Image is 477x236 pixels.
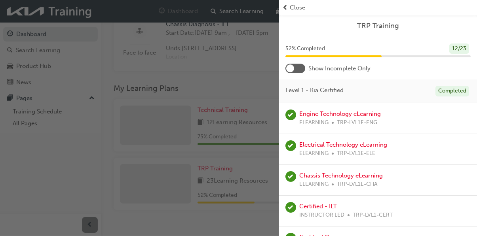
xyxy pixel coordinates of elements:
[282,3,474,12] button: prev-iconClose
[299,172,383,179] a: Chassis Technology eLearning
[285,21,471,30] a: TRP Training
[435,86,469,96] div: Completed
[285,110,296,120] span: learningRecordVerb_PASS-icon
[285,171,296,182] span: learningRecordVerb_PASS-icon
[299,149,329,158] span: ELEARNING
[337,149,375,158] span: TRP-LVL1E-ELE
[285,86,344,95] span: Level 1 - Kia Certified
[299,211,344,220] span: INSTRUCTOR LED
[290,3,305,12] span: Close
[449,43,469,54] div: 12 / 23
[285,140,296,151] span: learningRecordVerb_PASS-icon
[285,44,325,53] span: 52 % Completed
[299,118,329,127] span: ELEARNING
[299,180,329,189] span: ELEARNING
[299,141,387,148] a: Electrical Technology eLearning
[299,110,381,117] a: Engine Technology eLearning
[285,202,296,213] span: learningRecordVerb_ATTEND-icon
[282,3,288,12] span: prev-icon
[308,64,371,73] span: Show Incomplete Only
[353,211,393,220] span: TRP-LVL1-CERT
[299,203,337,210] a: Certified - ILT
[337,118,377,127] span: TRP-LVL1E-ENG
[337,180,377,189] span: TRP-LVL1E-CHA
